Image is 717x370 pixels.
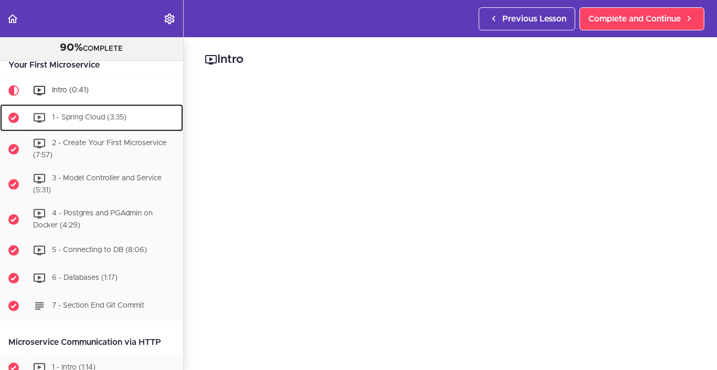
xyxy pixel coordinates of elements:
span: 1 - Spring Cloud (3:35) [52,114,126,122]
span: 4 - Postgres and PGAdmin on Docker (4:29) [33,210,153,229]
span: Previous Lesson [502,13,566,25]
span: 3 - Model Controller and Service (5:31) [33,175,162,194]
span: Intro (0:41) [52,87,89,94]
span: 6 - Databases (1:17) [52,275,118,282]
a: Complete and Continue [579,7,704,30]
iframe: Video Player [205,84,696,361]
span: 2 - Create Your First Microservice (7:57) [33,140,166,159]
svg: Back to course curriculum [6,13,19,25]
span: Complete and Continue [588,13,681,25]
div: COMPLETE [13,41,170,55]
svg: Settings Menu [163,13,176,25]
span: 90% [60,42,83,53]
h2: Intro [205,51,696,69]
span: 7 - Section End Git Commit [52,302,144,310]
a: Previous Lesson [479,7,575,30]
span: 5 - Connecting to DB (8:06) [52,247,147,254]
